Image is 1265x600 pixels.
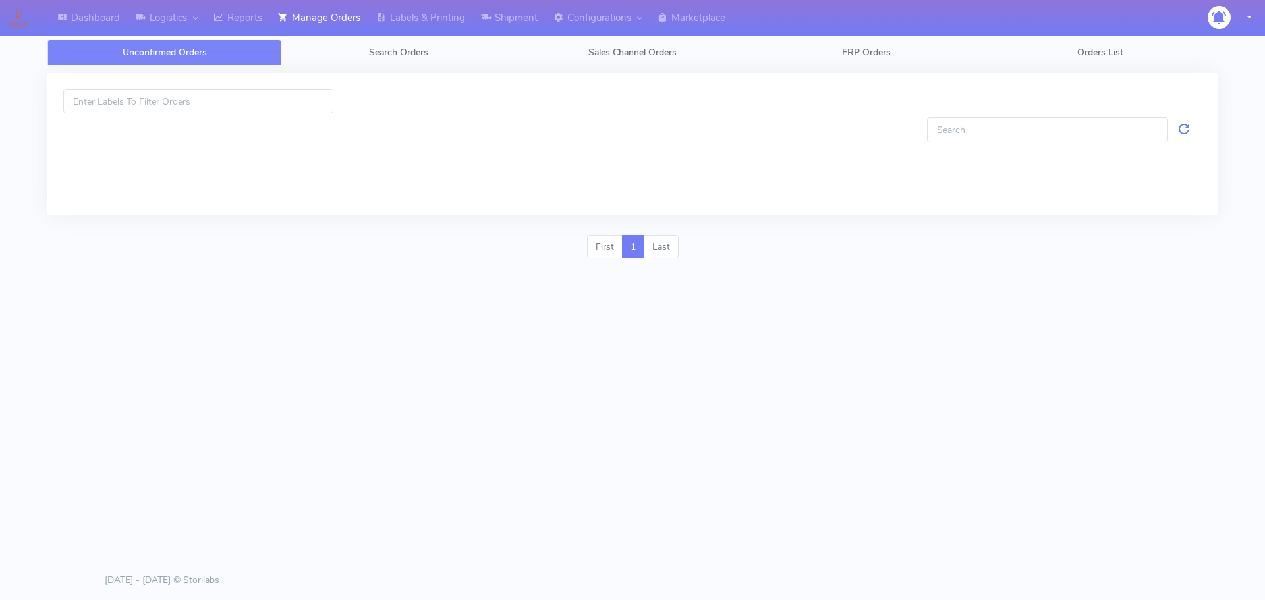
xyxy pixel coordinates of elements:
[1077,46,1123,59] span: Orders List
[63,89,333,113] input: Enter Labels To Filter Orders
[842,46,891,59] span: ERP Orders
[588,46,677,59] span: Sales Channel Orders
[622,235,644,259] a: 1
[47,40,1218,65] ul: Tabs
[927,117,1168,142] input: Search
[123,46,207,59] span: Unconfirmed Orders
[369,46,428,59] span: Search Orders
